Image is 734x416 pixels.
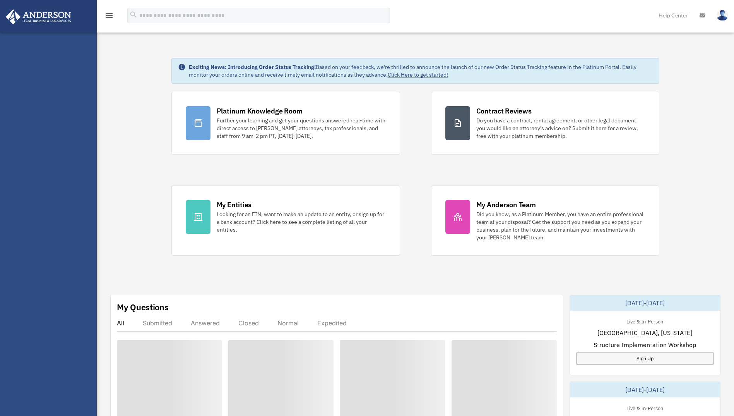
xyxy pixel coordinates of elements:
a: My Entities Looking for an EIN, want to make an update to an entity, or sign up for a bank accoun... [171,186,400,256]
a: menu [104,14,114,20]
img: User Pic [717,10,728,21]
div: Looking for an EIN, want to make an update to an entity, or sign up for a bank account? Click her... [217,210,386,234]
span: Structure Implementation Workshop [594,340,696,349]
div: My Anderson Team [476,200,536,210]
div: [DATE]-[DATE] [570,382,720,397]
div: Expedited [317,319,347,327]
div: My Questions [117,301,169,313]
div: Answered [191,319,220,327]
div: Closed [238,319,259,327]
img: Anderson Advisors Platinum Portal [3,9,74,24]
div: Did you know, as a Platinum Member, you have an entire professional team at your disposal? Get th... [476,210,645,241]
a: Platinum Knowledge Room Further your learning and get your questions answered real-time with dire... [171,92,400,155]
span: [GEOGRAPHIC_DATA], [US_STATE] [597,328,692,337]
a: My Anderson Team Did you know, as a Platinum Member, you have an entire professional team at your... [431,186,660,256]
div: Further your learning and get your questions answered real-time with direct access to [PERSON_NAM... [217,117,386,140]
div: My Entities [217,200,252,210]
a: Contract Reviews Do you have a contract, rental agreement, or other legal document you would like... [431,92,660,155]
a: Sign Up [576,352,714,365]
div: Submitted [143,319,172,327]
div: Based on your feedback, we're thrilled to announce the launch of our new Order Status Tracking fe... [189,63,653,79]
div: Normal [277,319,299,327]
div: Platinum Knowledge Room [217,106,303,116]
div: Live & In-Person [620,404,669,412]
i: menu [104,11,114,20]
div: Do you have a contract, rental agreement, or other legal document you would like an attorney's ad... [476,117,645,140]
div: All [117,319,124,327]
div: [DATE]-[DATE] [570,295,720,311]
strong: Exciting News: Introducing Order Status Tracking! [189,64,316,70]
div: Contract Reviews [476,106,532,116]
div: Live & In-Person [620,317,669,325]
i: search [129,10,138,19]
a: Click Here to get started! [388,71,448,78]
